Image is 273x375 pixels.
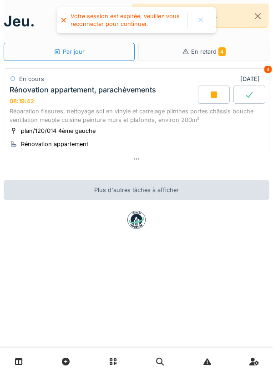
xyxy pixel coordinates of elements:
img: badge-BVDL4wpA.svg [127,211,146,229]
button: Close [248,4,268,28]
div: Réparation fissures, nettoyage sol en vinyle et carrelage plinthes portes châssis bouche ventilat... [10,107,263,124]
div: Par jour [54,47,85,56]
h1: jeu. [4,13,35,30]
div: [DATE] [240,75,263,83]
div: Plus d'autres tâches à afficher [4,180,269,200]
div: Rénovation appartement [21,140,88,148]
div: Vous êtes déjà connecté(e). [132,4,268,28]
div: En cours [19,75,44,83]
span: En retard [191,48,226,55]
div: Rénovation appartement, parachèvements [10,86,156,94]
div: 4 [264,66,272,73]
span: 4 [218,47,226,56]
div: 08:19:42 [10,98,34,105]
div: plan/120/014 4ème gauche [21,127,96,135]
div: Votre session est expirée, veuillez vous reconnecter pour continuer. [71,13,183,28]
